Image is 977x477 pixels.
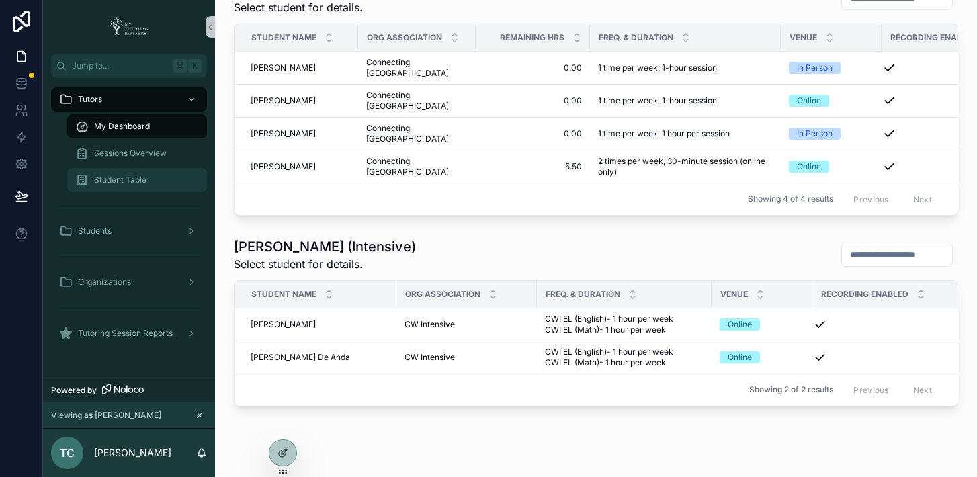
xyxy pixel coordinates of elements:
span: Student Name [251,289,316,300]
span: My Dashboard [94,121,150,132]
a: My Dashboard [67,114,207,138]
span: [PERSON_NAME] De Anda [251,352,350,363]
span: Student Table [94,175,146,185]
a: Online [720,351,804,363]
span: 1 time per week, 1 hour per session [598,128,730,139]
span: Student Name [251,32,316,43]
a: Tutors [51,87,207,112]
span: TC [60,445,75,461]
a: 1 time per week, 1-hour session [598,95,773,106]
div: Online [797,161,821,173]
span: Students [78,226,112,236]
a: 2 times per week, 30-minute session (online only) [598,156,773,177]
a: 0.00 [484,128,582,139]
div: Online [797,95,821,107]
span: Venue [720,289,748,300]
a: In Person [789,62,874,74]
a: Online [789,161,874,173]
span: CW Intensive [405,352,455,363]
p: [PERSON_NAME] [94,446,171,460]
span: 1 time per week, 1-hour session [598,95,717,106]
a: 5.50 [484,161,582,172]
a: Online [720,318,804,331]
span: Org Association [367,32,442,43]
span: Recording Enabled [821,289,908,300]
a: Student Table [67,168,207,192]
div: In Person [797,128,833,140]
a: Organizations [51,270,207,294]
div: In Person [797,62,833,74]
span: Select student for details. [234,256,416,272]
span: [PERSON_NAME] [251,62,316,73]
a: 0.00 [484,95,582,106]
span: 1 time per week, 1-hour session [598,62,717,73]
span: Showing 4 of 4 results [748,193,833,204]
span: K [189,60,200,71]
a: Connecting [GEOGRAPHIC_DATA] [366,57,468,79]
span: [PERSON_NAME] [251,128,316,139]
a: [PERSON_NAME] [251,161,350,172]
h1: [PERSON_NAME] (Intensive) [234,237,416,256]
span: Viewing as [PERSON_NAME] [51,410,161,421]
span: Org Association [405,289,480,300]
a: Connecting [GEOGRAPHIC_DATA] [366,90,468,112]
a: In Person [789,128,874,140]
span: Venue [790,32,817,43]
span: Powered by [51,385,97,396]
div: Online [728,351,752,363]
a: [PERSON_NAME] [251,128,350,139]
span: Showing 2 of 2 results [749,384,833,395]
a: CWI EL (English)- 1 hour per week CWI EL (Math)- 1 hour per week [545,347,704,368]
a: Online [789,95,874,107]
a: Connecting [GEOGRAPHIC_DATA] [366,123,468,144]
span: Sessions Overview [94,148,167,159]
a: Powered by [43,378,215,402]
a: [PERSON_NAME] [251,62,350,73]
span: Freq. & Duration [599,32,673,43]
img: App logo [105,16,153,38]
button: Jump to...K [51,54,207,78]
span: Remaining Hrs [500,32,564,43]
span: [PERSON_NAME] [251,319,316,330]
div: Online [728,318,752,331]
a: 0.00 [484,62,582,73]
a: [PERSON_NAME] [251,319,388,330]
div: scrollable content [43,78,215,363]
a: Connecting [GEOGRAPHIC_DATA] [366,156,468,177]
a: CWI EL (English)- 1 hour per week CWI EL (Math)- 1 hour per week [545,314,704,335]
a: CW Intensive [405,352,529,363]
a: [PERSON_NAME] [251,95,350,106]
span: CW Intensive [405,319,455,330]
span: Tutoring Session Reports [78,328,173,339]
span: Tutors [78,94,102,105]
a: 1 time per week, 1 hour per session [598,128,773,139]
span: Jump to... [72,60,168,71]
span: Recording Enabled [890,32,972,43]
span: Freq. & Duration [546,289,620,300]
a: Students [51,219,207,243]
a: CW Intensive [405,319,529,330]
span: [PERSON_NAME] [251,95,316,106]
span: [PERSON_NAME] [251,161,316,172]
span: Organizations [78,277,131,288]
a: [PERSON_NAME] De Anda [251,352,388,363]
a: Sessions Overview [67,141,207,165]
a: 1 time per week, 1-hour session [598,62,773,73]
a: Tutoring Session Reports [51,321,207,345]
